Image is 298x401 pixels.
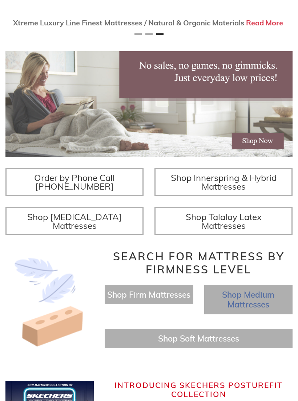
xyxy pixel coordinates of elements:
[13,18,244,27] span: Xtreme Luxury Line Finest Mattresses / Natural & Organic Materials
[186,211,262,231] span: Shop Talalay Latex Mattresses
[5,207,144,235] a: Shop [MEDICAL_DATA] Mattresses
[107,289,190,300] a: Shop Firm Mattresses
[27,211,122,231] span: Shop [MEDICAL_DATA] Mattresses
[114,380,283,399] span: Introducing Skechers Posturefit Collection
[246,18,283,27] a: Read More
[34,172,115,192] span: Order by Phone Call [PHONE_NUMBER]
[171,172,277,192] span: Shop Innerspring & Hybrid Mattresses
[158,333,239,344] a: Shop Soft Mattresses
[134,33,142,35] button: Page 1
[154,207,293,235] a: Shop Talalay Latex Mattresses
[5,250,94,355] img: Image-of-brick- and-feather-representing-firm-and-soft-feel
[5,51,293,157] img: herobannermay2022-1652879215306_1200x.jpg
[145,33,153,35] button: Page 2
[222,289,274,310] a: Shop Medium Mattresses
[156,33,164,35] button: Page 3
[154,168,293,196] a: Shop Innerspring & Hybrid Mattresses
[5,168,144,196] a: Order by Phone Call [PHONE_NUMBER]
[113,249,285,276] span: Search for Mattress by Firmness Level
